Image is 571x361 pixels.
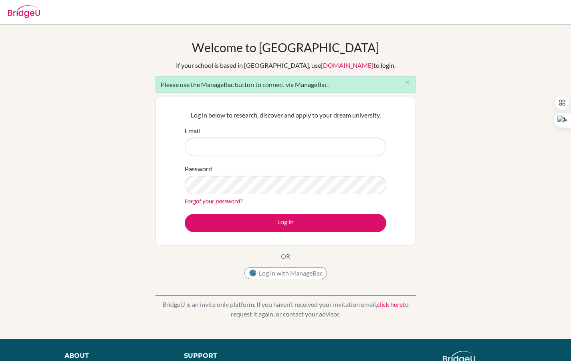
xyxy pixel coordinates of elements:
p: OR [281,251,290,261]
h1: Welcome to [GEOGRAPHIC_DATA] [192,40,379,55]
div: Support [184,351,277,361]
label: Password [185,164,212,174]
i: close [404,79,410,85]
button: Close [399,77,416,89]
div: If your school is based in [GEOGRAPHIC_DATA], use to login. [176,61,395,70]
label: Email [185,126,200,136]
img: Bridge-U [8,5,40,18]
a: click here [377,300,403,308]
a: [DOMAIN_NAME] [321,61,373,69]
a: Forgot your password? [185,197,242,205]
div: Please use the ManageBac button to connect via ManageBac. [155,76,416,93]
p: BridgeU is an invite only platform. If you haven’t received your invitation email, to request it ... [155,300,416,319]
button: Log in [185,214,386,232]
button: Log in with ManageBac [244,267,327,279]
p: Log in below to research, discover and apply to your dream university. [185,110,386,120]
div: About [65,351,166,361]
